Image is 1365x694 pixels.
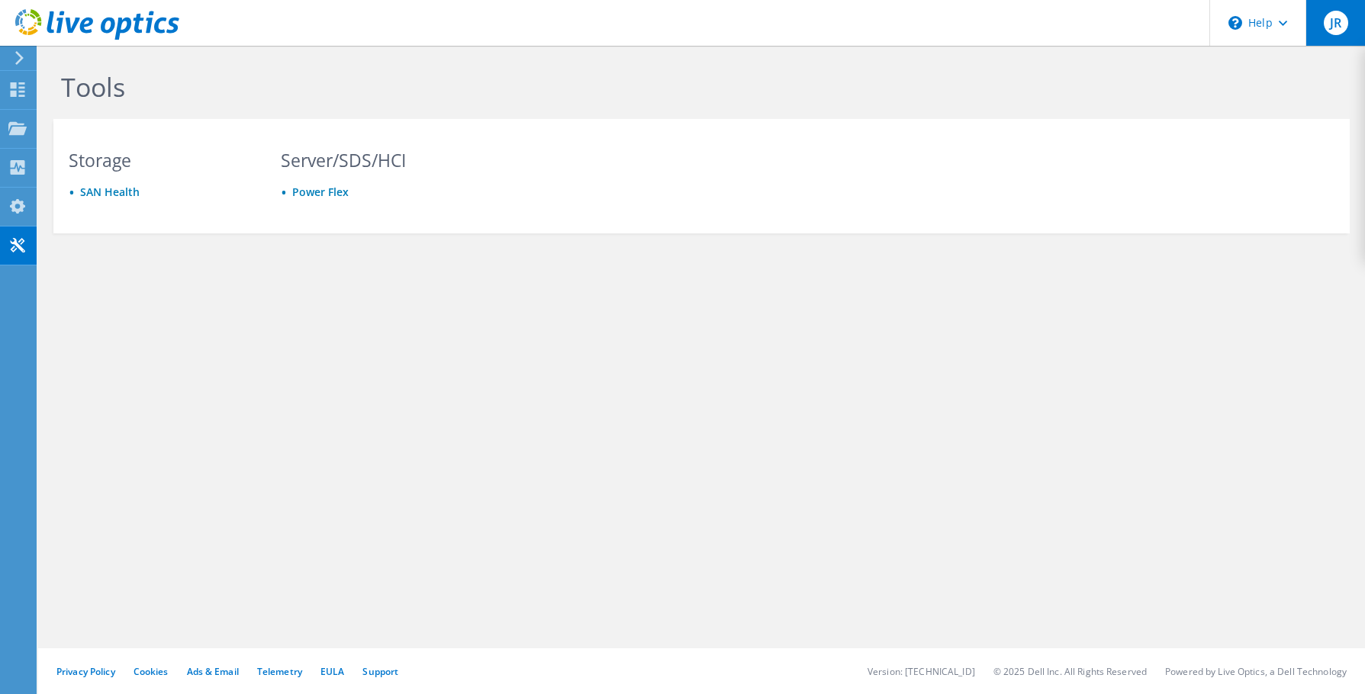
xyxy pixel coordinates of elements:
[61,71,1091,103] h1: Tools
[868,665,975,678] li: Version: [TECHNICAL_ID]
[80,185,140,199] a: SAN Health
[1324,11,1348,35] span: JR
[187,665,239,678] a: Ads & Email
[69,152,252,169] h3: Storage
[1165,665,1347,678] li: Powered by Live Optics, a Dell Technology
[257,665,302,678] a: Telemetry
[1228,16,1242,30] svg: \n
[993,665,1147,678] li: © 2025 Dell Inc. All Rights Reserved
[362,665,398,678] a: Support
[56,665,115,678] a: Privacy Policy
[292,185,349,199] a: Power Flex
[320,665,344,678] a: EULA
[134,665,169,678] a: Cookies
[281,152,464,169] h3: Server/SDS/HCI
